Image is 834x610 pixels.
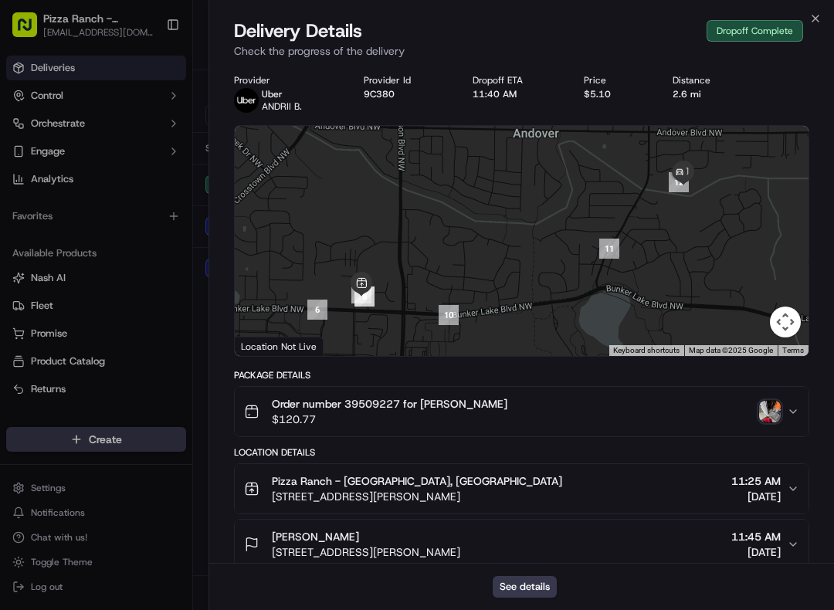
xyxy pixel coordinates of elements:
span: $120.77 [272,412,507,427]
span: [STREET_ADDRESS][PERSON_NAME] [272,489,562,504]
img: Joseph V. [15,225,40,249]
div: Past conversations [15,201,103,213]
div: 2.6 mi [673,88,748,100]
div: 9 [348,280,381,313]
a: Powered byPylon [109,341,187,353]
div: $5.10 [584,88,648,100]
img: uber-new-logo.jpeg [234,88,259,113]
span: Delivery Details [234,19,362,43]
img: 1736555255976-a54dd68f-1ca7-489b-9aae-adbdc363a1c4 [15,147,43,175]
div: Provider Id [364,74,448,86]
div: Start new chat [69,147,253,163]
span: [DATE] [731,489,781,504]
button: Map camera controls [770,307,801,337]
div: Location Details [234,446,809,459]
img: photo_proof_of_delivery image [759,401,781,422]
button: Order number 39509227 for [PERSON_NAME]$120.77photo_proof_of_delivery image [235,387,809,436]
span: [DATE] [137,239,168,252]
img: Nash [15,15,46,46]
span: 11:25 AM [731,473,781,489]
div: 10 [432,299,465,331]
span: Knowledge Base [31,303,118,319]
div: 11:40 AM [473,88,560,100]
span: Pizza Ranch - [GEOGRAPHIC_DATA], [GEOGRAPHIC_DATA] [272,473,562,489]
span: [STREET_ADDRESS][PERSON_NAME] [272,544,460,560]
span: Order number 39509227 for [PERSON_NAME] [272,396,507,412]
a: Terms (opens in new tab) [782,346,804,354]
span: ANDRII B. [262,100,302,113]
a: 📗Knowledge Base [9,297,124,325]
div: Price [584,74,648,86]
span: API Documentation [146,303,248,319]
p: Uber [262,88,302,100]
div: 6 [301,293,334,326]
div: We're available if you need us! [69,163,212,175]
div: Dropoff ETA [473,74,560,86]
span: Map data ©2025 Google [689,346,773,354]
span: Pylon [154,341,187,353]
button: Keyboard shortcuts [613,345,680,356]
span: [DATE] [731,544,781,560]
div: 11 [593,232,625,265]
p: Check the progress of the delivery [234,43,809,59]
a: 💻API Documentation [124,297,254,325]
img: 1756434665150-4e636765-6d04-44f2-b13a-1d7bbed723a0 [32,147,60,175]
span: [PERSON_NAME] [48,239,125,252]
div: 📗 [15,305,28,317]
p: Welcome 👋 [15,62,281,86]
img: Google [239,336,290,356]
input: Got a question? Start typing here... [40,100,278,116]
button: [PERSON_NAME][STREET_ADDRESS][PERSON_NAME]11:45 AM[DATE] [235,520,809,569]
div: 💻 [131,305,143,317]
div: Distance [673,74,748,86]
button: Start new chat [263,152,281,171]
span: [PERSON_NAME] [272,529,359,544]
button: Pizza Ranch - [GEOGRAPHIC_DATA], [GEOGRAPHIC_DATA][STREET_ADDRESS][PERSON_NAME]11:25 AM[DATE] [235,464,809,513]
div: Package Details [234,369,809,381]
img: 1736555255976-a54dd68f-1ca7-489b-9aae-adbdc363a1c4 [31,240,43,252]
div: Location Not Live [235,337,324,356]
button: See all [239,198,281,216]
div: Provider [234,74,339,86]
a: Open this area in Google Maps (opens a new window) [239,336,290,356]
button: See details [493,576,557,598]
button: 9C380 [364,88,395,100]
span: 11:45 AM [731,529,781,544]
span: • [128,239,134,252]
